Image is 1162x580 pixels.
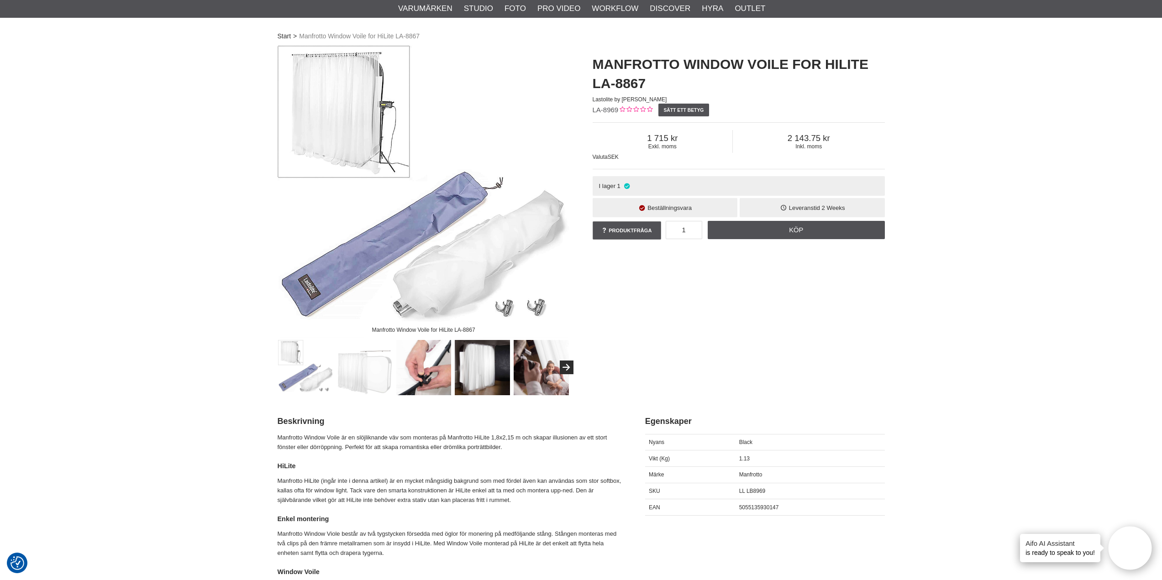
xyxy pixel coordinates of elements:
[278,433,622,452] p: Manfrotto Window Voile är en slöjliknande väv som monteras på Manfrotto HiLite 1,8x2,15 m och ska...
[649,439,664,445] span: Nyans
[617,183,620,189] span: 1
[649,504,660,511] span: EAN
[1025,538,1095,548] h4: Aifo AI Assistant
[649,471,664,478] span: Märke
[560,361,573,374] button: Next
[1020,534,1100,562] div: is ready to speak to you!
[337,340,392,395] img: Manfrotto 8969
[278,514,622,523] h4: Enkel montering
[593,133,733,143] span: 1 715
[739,439,752,445] span: Black
[592,3,638,15] a: Workflow
[455,340,510,395] img: Manfrotto 8969
[739,455,750,462] span: 1.13
[593,143,733,150] span: Exkl. moms
[599,183,615,189] span: I lager
[618,105,652,115] div: Kundbetyg: 0
[739,488,766,494] span: LL LB8969
[821,204,845,211] span: 2 Weeks
[593,154,608,160] span: Valuta
[278,416,622,427] h2: Beskrivning
[649,488,660,494] span: SKU
[650,3,690,15] a: Discover
[702,3,723,15] a: Hyra
[593,221,661,240] a: Produktfråga
[278,46,570,338] img: Manfrotto Window Voile for HiLite LA-8867
[398,3,452,15] a: Varumärken
[278,340,333,395] img: Manfrotto Window Voile for HiLite LA-8867
[505,3,526,15] a: Foto
[278,476,622,505] p: Manfrotto HiLite (ingår inte i denna artikel) är en mycket mångsidig bakgrund som med fördel även...
[593,106,619,114] span: LA-8969
[278,529,622,558] p: Manfrotto Window Viole består av två tygstycken försedda med öglor för monering på medföljande st...
[364,322,483,338] div: Manfrotto Window Voile for HiLite LA-8867
[11,556,24,570] img: Revisit consent button
[789,204,820,211] span: Leveranstid
[733,143,884,150] span: Inkl. moms
[278,461,622,470] h4: HiLite
[739,504,779,511] span: 5055135930147
[278,567,622,576] h4: Window Voile
[593,55,885,93] h1: Manfrotto Window Voile for HiLite LA-8867
[647,204,692,211] span: Beställningsvara
[293,31,297,41] span: >
[537,3,580,15] a: Pro Video
[708,221,885,239] a: Köp
[649,455,670,462] span: Vikt (Kg)
[299,31,420,41] span: Manfrotto Window Voile for HiLite LA-8867
[11,555,24,571] button: Samtyckesinställningar
[645,416,885,427] h2: Egenskaper
[739,471,762,478] span: Manfrotto
[278,31,291,41] a: Start
[735,3,765,15] a: Outlet
[514,340,569,395] img: Manfrotto 8969
[396,340,451,395] img: Manfrotto 8969
[623,183,631,189] i: I lager
[608,154,619,160] span: SEK
[733,133,884,143] span: 2 143.75
[464,3,493,15] a: Studio
[593,96,667,103] span: Lastolite by [PERSON_NAME]
[658,104,709,116] a: Sätt ett betyg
